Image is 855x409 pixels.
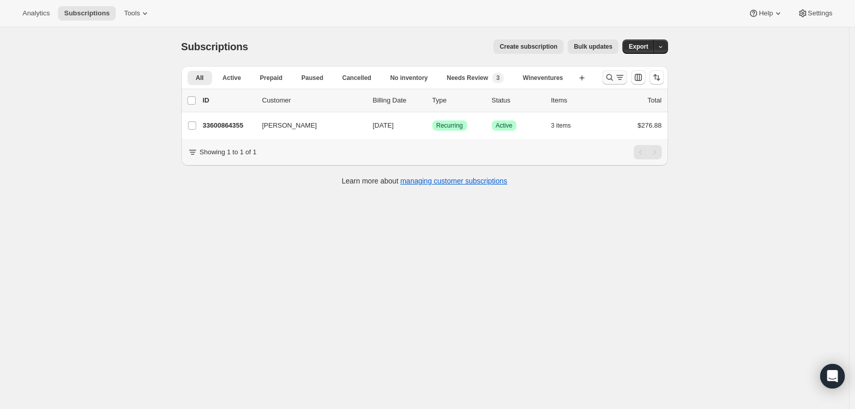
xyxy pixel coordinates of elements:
span: Needs Review [447,74,488,82]
span: Subscriptions [64,9,110,17]
button: Bulk updates [568,39,618,54]
a: managing customer subscriptions [400,177,507,185]
div: Items [551,95,602,106]
nav: Pagination [634,145,662,159]
p: ID [203,95,254,106]
p: 33600864355 [203,120,254,131]
span: 3 items [551,121,571,130]
p: Showing 1 to 1 of 1 [200,147,257,157]
span: 3 [496,74,500,82]
span: Tools [124,9,140,17]
span: Prepaid [260,74,282,82]
button: [PERSON_NAME] [256,117,359,134]
span: Active [496,121,513,130]
span: [PERSON_NAME] [262,120,317,131]
p: Billing Date [373,95,424,106]
button: Tools [118,6,156,21]
span: Export [629,43,648,51]
p: Status [492,95,543,106]
button: Search and filter results [602,70,627,85]
button: 3 items [551,118,582,133]
div: Open Intercom Messenger [820,364,845,388]
button: Settings [791,6,839,21]
button: Subscriptions [58,6,116,21]
span: Active [222,74,241,82]
button: Analytics [16,6,56,21]
span: Bulk updates [574,43,612,51]
span: Recurring [436,121,463,130]
button: Sort the results [650,70,664,85]
div: Type [432,95,484,106]
span: All [196,74,203,82]
span: $276.88 [638,121,662,129]
span: Create subscription [499,43,557,51]
button: Create new view [574,71,590,85]
p: Customer [262,95,365,106]
button: Help [742,6,789,21]
span: No inventory [390,74,428,82]
div: 33600864355[PERSON_NAME][DATE]SuccessRecurringSuccessActive3 items$276.88 [203,118,662,133]
button: Export [622,39,654,54]
span: Help [759,9,773,17]
p: Learn more about [342,176,507,186]
span: Settings [808,9,832,17]
div: IDCustomerBilling DateTypeStatusItemsTotal [203,95,662,106]
span: Wineventures [523,74,563,82]
span: Paused [301,74,323,82]
span: Analytics [23,9,50,17]
span: [DATE] [373,121,394,129]
button: Customize table column order and visibility [631,70,645,85]
span: Cancelled [342,74,371,82]
p: Total [648,95,661,106]
span: Subscriptions [181,41,248,52]
button: More views [187,87,241,98]
button: Create subscription [493,39,564,54]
